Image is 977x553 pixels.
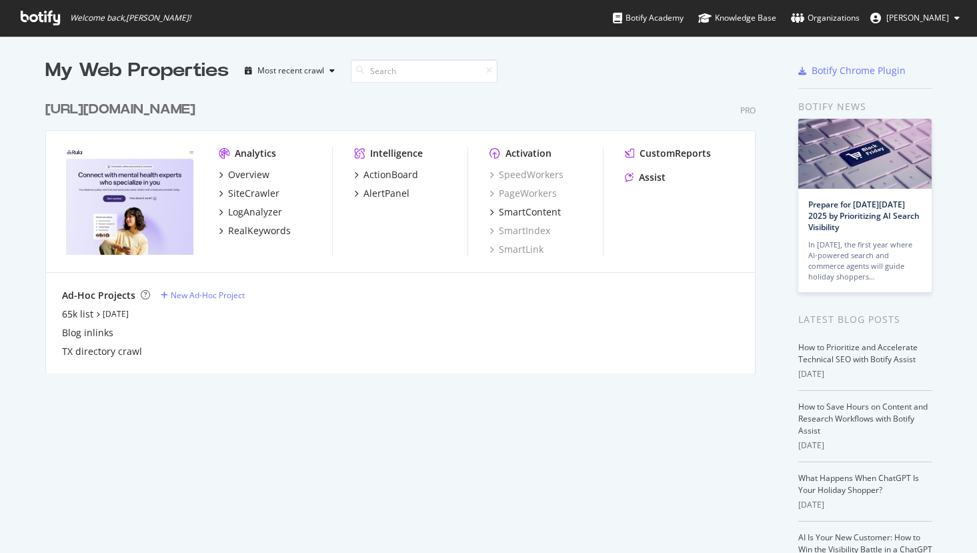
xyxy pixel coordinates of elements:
button: [PERSON_NAME] [860,7,970,29]
div: New Ad-Hoc Project [171,290,245,301]
a: SmartIndex [490,224,550,237]
a: How to Save Hours on Content and Research Workflows with Botify Assist [798,401,928,436]
div: AlertPanel [363,187,409,200]
button: Most recent crawl [239,60,340,81]
a: ActionBoard [354,168,418,181]
div: Assist [639,171,666,184]
div: Knowledge Base [698,11,776,25]
span: Nick Schurk [886,12,949,23]
div: Pro [740,105,756,116]
img: Prepare for Black Friday 2025 by Prioritizing AI Search Visibility [798,119,932,189]
a: Botify Chrome Plugin [798,64,906,77]
div: Organizations [791,11,860,25]
a: LogAnalyzer [219,205,282,219]
a: [URL][DOMAIN_NAME] [45,100,201,119]
a: SpeedWorkers [490,168,564,181]
div: Overview [228,168,269,181]
div: Intelligence [370,147,423,160]
div: RealKeywords [228,224,291,237]
a: What Happens When ChatGPT Is Your Holiday Shopper? [798,472,919,496]
a: CustomReports [625,147,711,160]
div: Activation [506,147,552,160]
a: [DATE] [103,308,129,320]
a: Prepare for [DATE][DATE] 2025 by Prioritizing AI Search Visibility [808,199,920,233]
a: Assist [625,171,666,184]
a: SiteCrawler [219,187,279,200]
div: [DATE] [798,499,932,511]
div: LogAnalyzer [228,205,282,219]
div: [URL][DOMAIN_NAME] [45,100,195,119]
div: Latest Blog Posts [798,312,932,327]
div: My Web Properties [45,57,229,84]
div: [DATE] [798,368,932,380]
a: SmartLink [490,243,544,256]
div: Most recent crawl [257,67,324,75]
div: Botify Chrome Plugin [812,64,906,77]
div: Botify news [798,99,932,114]
a: How to Prioritize and Accelerate Technical SEO with Botify Assist [798,342,918,365]
div: ActionBoard [363,168,418,181]
a: PageWorkers [490,187,557,200]
div: SmartContent [499,205,561,219]
div: grid [45,84,766,374]
a: Overview [219,168,269,181]
div: Ad-Hoc Projects [62,289,135,302]
div: [DATE] [798,440,932,452]
img: https://www.rula.com/ [62,147,197,255]
a: AlertPanel [354,187,409,200]
input: Search [351,59,498,83]
div: CustomReports [640,147,711,160]
a: RealKeywords [219,224,291,237]
span: Welcome back, [PERSON_NAME] ! [70,13,191,23]
div: Analytics [235,147,276,160]
div: SiteCrawler [228,187,279,200]
a: SmartContent [490,205,561,219]
a: 65k list [62,308,93,321]
a: Blog inlinks [62,326,113,340]
a: New Ad-Hoc Project [161,290,245,301]
div: Botify Academy [613,11,684,25]
a: TX directory crawl [62,345,142,358]
div: In [DATE], the first year where AI-powered search and commerce agents will guide holiday shoppers… [808,239,922,282]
